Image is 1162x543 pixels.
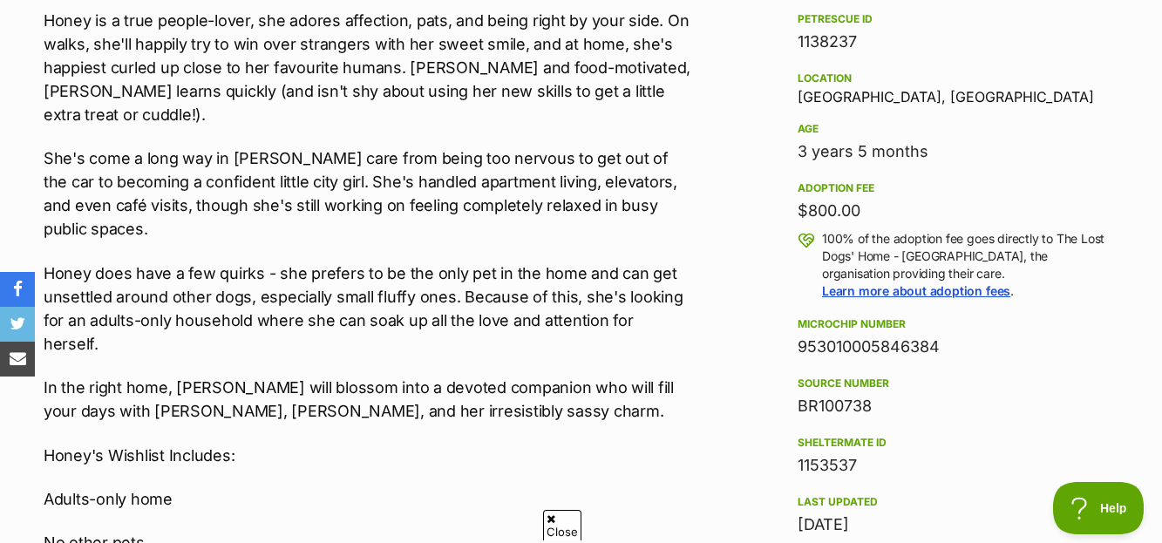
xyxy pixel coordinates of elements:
[822,230,1108,300] p: 100% of the adoption fee goes directly to The Lost Dogs' Home - [GEOGRAPHIC_DATA], the organisati...
[798,394,1108,418] div: BR100738
[798,122,1108,136] div: Age
[44,261,692,356] p: Honey does have a few quirks - she prefers to be the only pet in the home and can get unsettled a...
[798,199,1108,223] div: $800.00
[44,444,692,467] p: Honey's Wishlist Includes:
[798,30,1108,54] div: 1138237
[798,139,1108,164] div: 3 years 5 months
[44,9,692,126] p: Honey is a true people-lover, she adores affection, pats, and being right by your side. On walks,...
[798,12,1108,26] div: PetRescue ID
[798,436,1108,450] div: Sheltermate ID
[1053,482,1145,534] iframe: Help Scout Beacon - Open
[44,487,692,511] p: Adults-only home
[798,71,1108,85] div: Location
[543,510,581,540] span: Close
[798,495,1108,509] div: Last updated
[798,512,1108,537] div: [DATE]
[798,335,1108,359] div: 953010005846384
[798,377,1108,390] div: Source number
[44,146,692,241] p: She's come a long way in [PERSON_NAME] care from being too nervous to get out of the car to becom...
[822,283,1010,298] a: Learn more about adoption fees
[798,181,1108,195] div: Adoption fee
[798,453,1108,478] div: 1153537
[44,376,692,423] p: In the right home, [PERSON_NAME] will blossom into a devoted companion who will fill your days wi...
[798,68,1108,105] div: [GEOGRAPHIC_DATA], [GEOGRAPHIC_DATA]
[798,317,1108,331] div: Microchip number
